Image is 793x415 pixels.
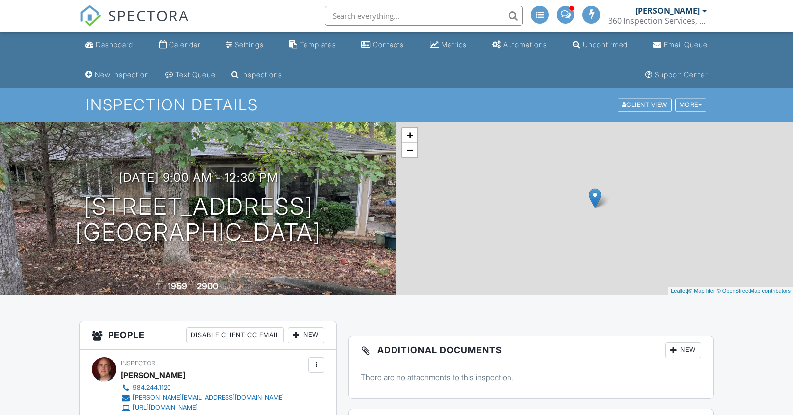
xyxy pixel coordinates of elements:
[402,143,417,157] a: Zoom out
[220,283,233,291] span: sq. ft.
[133,384,170,392] div: 984.244.1125
[155,36,204,54] a: Calendar
[688,288,715,294] a: © MapTiler
[649,36,712,54] a: Email Queue
[635,6,700,16] div: [PERSON_NAME]
[285,36,340,54] a: Templates
[608,16,707,26] div: 360 Inspection Services, LLC
[121,393,284,403] a: [PERSON_NAME][EMAIL_ADDRESS][DOMAIN_NAME]
[161,66,220,84] a: Text Queue
[95,70,149,79] div: New Inspection
[675,99,707,112] div: More
[569,36,632,54] a: Unconfirmed
[288,327,324,343] div: New
[133,394,284,402] div: [PERSON_NAME][EMAIL_ADDRESS][DOMAIN_NAME]
[121,383,284,393] a: 984.244.1125
[227,66,286,84] a: Inspections
[133,404,198,412] div: [URL][DOMAIN_NAME]
[617,101,674,108] a: Client View
[96,40,133,49] div: Dashboard
[175,70,216,79] div: Text Queue
[373,40,404,49] div: Contacts
[108,5,189,26] span: SPECTORA
[169,40,200,49] div: Calendar
[503,40,547,49] div: Automations
[426,36,471,54] a: Metrics
[441,40,467,49] div: Metrics
[86,96,707,113] h1: Inspection Details
[665,342,701,358] div: New
[186,327,284,343] div: Disable Client CC Email
[155,283,166,291] span: Built
[671,288,687,294] a: Leaflet
[119,171,278,184] h3: [DATE] 9:00 am - 12:30 pm
[349,336,713,364] h3: Additional Documents
[300,40,336,49] div: Templates
[81,36,137,54] a: Dashboard
[664,40,708,49] div: Email Queue
[655,70,708,79] div: Support Center
[121,368,185,383] div: [PERSON_NAME]
[235,40,264,49] div: Settings
[79,5,101,27] img: The Best Home Inspection Software - Spectora
[168,281,187,291] div: 1959
[402,128,417,143] a: Zoom in
[81,66,153,84] a: New Inspection
[583,40,628,49] div: Unconfirmed
[618,99,672,112] div: Client View
[668,287,793,295] div: |
[488,36,551,54] a: Automations (Advanced)
[325,6,523,26] input: Search everything...
[121,360,155,367] span: Inspector
[241,70,282,79] div: Inspections
[361,372,701,383] p: There are no attachments to this inspection.
[222,36,268,54] a: Settings
[357,36,408,54] a: Contacts
[197,281,218,291] div: 2900
[641,66,712,84] a: Support Center
[80,321,336,350] h3: People
[75,194,321,246] h1: [STREET_ADDRESS] [GEOGRAPHIC_DATA]
[121,403,284,413] a: [URL][DOMAIN_NAME]
[717,288,791,294] a: © OpenStreetMap contributors
[79,13,189,34] a: SPECTORA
